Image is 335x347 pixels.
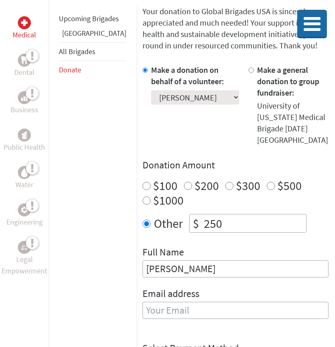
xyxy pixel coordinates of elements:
[59,10,126,28] li: Upcoming Brigades
[21,131,28,139] img: Public Health
[59,42,126,61] li: All Brigades
[143,302,329,319] input: Your Email
[257,65,319,98] label: Make a general donation to group fundraiser:
[13,29,36,41] p: Medical
[18,166,31,179] div: Water
[21,245,28,250] img: Legal Empowerment
[143,246,184,260] label: Full Name
[2,241,47,277] a: Legal EmpowermentLegal Empowerment
[143,287,199,302] label: Email address
[6,216,43,228] p: Engineering
[11,104,38,116] p: Business
[15,179,33,190] p: Water
[143,260,329,277] input: Enter Full Name
[21,168,28,177] img: Water
[2,254,47,277] p: Legal Empowerment
[21,94,28,101] img: Business
[277,178,302,193] label: $500
[21,56,28,64] img: Dental
[59,65,81,74] a: Donate
[14,67,35,78] p: Dental
[18,203,31,216] div: Engineering
[195,178,219,193] label: $200
[18,241,31,254] div: Legal Empowerment
[59,61,126,79] li: Donate
[11,91,38,116] a: BusinessBusiness
[236,178,260,193] label: $300
[202,214,306,232] input: Enter Amount
[13,16,36,41] a: MedicalMedical
[153,178,177,193] label: $100
[59,47,95,56] a: All Brigades
[59,28,126,42] li: Panama
[18,129,31,142] div: Public Health
[18,16,31,29] div: Medical
[18,54,31,67] div: Dental
[18,91,31,104] div: Business
[15,166,33,190] a: WaterWater
[143,6,329,51] p: Your donation to Global Brigades USA is sincerely appreciated and much needed! Your support is dr...
[4,142,45,153] p: Public Health
[153,192,184,208] label: $1000
[4,129,45,153] a: Public HealthPublic Health
[154,214,183,233] label: Other
[257,100,329,146] div: University of [US_STATE] Medical Brigade [DATE] [GEOGRAPHIC_DATA]
[6,203,43,228] a: EngineeringEngineering
[59,14,119,23] a: Upcoming Brigades
[62,28,126,38] a: [GEOGRAPHIC_DATA]
[190,214,202,232] div: $
[14,54,35,78] a: DentalDental
[21,20,28,26] img: Medical
[143,159,329,172] h4: Donation Amount
[21,207,28,213] img: Engineering
[151,65,224,86] label: Make a donation on behalf of a volunteer:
